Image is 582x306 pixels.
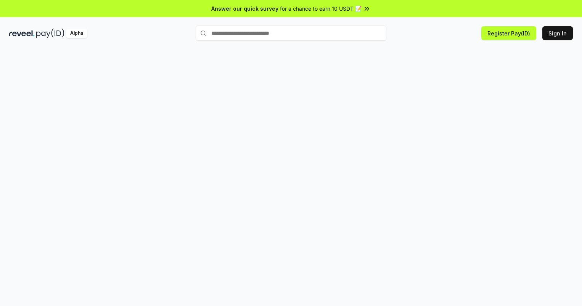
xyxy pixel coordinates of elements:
[9,29,35,38] img: reveel_dark
[280,5,362,13] span: for a chance to earn 10 USDT 📝
[66,29,87,38] div: Alpha
[481,26,536,40] button: Register Pay(ID)
[542,26,573,40] button: Sign In
[211,5,278,13] span: Answer our quick survey
[36,29,64,38] img: pay_id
